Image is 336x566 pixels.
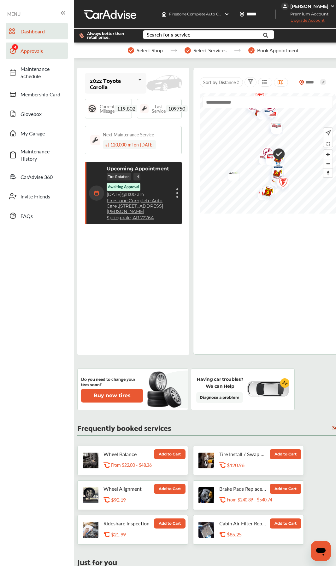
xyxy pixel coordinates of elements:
div: Map marker [273,174,288,193]
img: logo-firestone.png [265,118,282,138]
img: header-divider.bc55588e.svg [275,9,276,19]
div: Map marker [261,152,277,165]
span: MENU [7,11,21,16]
span: FAQs [21,212,65,220]
img: jVpblrzwTbfkPYzPPzSLxeg0AAAAASUVORK5CYII= [281,3,289,10]
img: logo-valvoline.png [255,183,272,203]
div: Map marker [268,145,284,164]
div: Map marker [265,118,281,138]
span: Premium Account [282,11,333,17]
img: location_vector_orange.38f05af8.svg [299,80,304,85]
button: Buy new tires [81,389,143,403]
p: Frequently booked services [77,424,171,430]
div: Map marker [258,182,274,203]
div: Map marker [254,152,270,165]
img: tire-wheel-balance-thumb.jpg [83,453,98,468]
img: BigOTires_Logo_2024_BigO_RGB_BrightRed.png [253,187,270,200]
span: Reset bearing to north [323,169,333,177]
button: Add to Cart [154,449,186,459]
img: recenter.ce011a49.svg [324,129,331,136]
p: Tire Install / Swap Tires [219,451,267,457]
img: logo-jiffylube.png [272,174,289,194]
span: Select Services [193,48,227,53]
p: From $22.00 - $48.36 [111,462,152,468]
p: Do you need to change your tires soon? [81,376,143,387]
p: Having car troubles? We can Help [196,376,244,390]
img: WGsFRI8htEPBVLJbROoPRyZpYNWhNONpIPPETTm6eUC0GeLEiAAAAAElFTkSuQmCC [330,4,335,9]
img: logo-discount-tire.png [267,167,283,180]
img: stepper-arrow.e24c07c6.svg [234,49,241,52]
div: Map marker [223,168,239,181]
img: rideshare-visual-inspection-thumb.jpg [83,522,98,538]
a: Membership Card [6,86,68,102]
span: Book Appointment [257,48,299,53]
img: maintenance_logo [140,104,149,113]
span: CarAdvise 360 [21,173,65,180]
a: FAQs [6,208,68,224]
a: My Garage [6,125,68,141]
a: Glovebox [6,106,68,122]
img: check-icon.521c8815.svg [268,145,285,164]
img: cardiogram-logo.18e20815.svg [280,378,290,388]
img: logo-jiffylube.png [257,144,274,163]
img: diagnose-vehicle.c84bcb0a.svg [246,381,289,397]
img: header-down-arrow.9dd2ce7d.svg [224,12,229,17]
span: 11:00 am [126,192,144,197]
p: Tire Rotation [107,173,131,180]
img: tire-install-swap-tires-thumb.jpg [198,453,214,468]
p: Rideshare Inspection [103,520,151,526]
span: Glovebox [21,110,65,117]
div: Map marker [266,121,282,134]
img: logo-discount-tire.png [266,121,283,134]
img: logo-take5.png [268,148,285,169]
button: Reset bearing to north [323,168,333,177]
img: brake-pads-replacement-thumb.jpg [198,487,214,503]
p: + 4 [133,173,140,180]
img: logo-mopar.png [267,168,283,186]
span: 109750 [166,105,188,112]
div: Map marker [272,174,288,194]
a: Buy new tires [81,389,144,403]
span: Last Service [152,104,166,113]
img: wheel-alignment-thumb.jpg [83,487,98,503]
div: $21.99 [111,531,170,537]
div: Map marker [267,163,283,183]
div: Map marker [267,167,282,180]
img: stepper-checkmark.b5569197.svg [185,47,191,54]
img: BigOTires_Logo_2024_BigO_RGB_BrightRed.png [261,152,278,165]
div: Map marker [266,118,282,138]
div: 2022 Toyota Corolla [90,77,136,90]
a: Maintenance Schedule [6,62,68,83]
img: logo-aamco.png [261,148,277,168]
button: Add to Cart [154,518,186,529]
p: Wheel Balance [103,451,151,457]
img: logo-take5.png [267,163,284,183]
img: location_vector.a44bc228.svg [239,12,245,17]
a: Springdale, AR 72764 [107,215,154,220]
img: maintenance_logo [90,135,100,145]
img: placeholder_car.fcab19be.svg [146,75,182,91]
img: steering_logo [88,104,97,113]
div: Map marker [267,167,283,187]
div: [PERSON_NAME] [290,3,328,9]
div: Map marker [258,182,274,202]
span: @ [121,192,126,197]
span: Approvals [21,47,65,54]
iframe: Button to launch messaging window [311,541,331,561]
div: Map marker [252,106,268,119]
img: stepper-checkmark.b5569197.svg [248,47,255,54]
div: Map marker [261,148,276,168]
div: Map marker [267,168,282,186]
img: logo-aamco.png [267,167,284,187]
span: Maintenance Schedule [21,65,65,80]
button: Zoom in [323,150,333,159]
span: Maintenance History [21,148,65,162]
span: My Garage [21,130,65,137]
span: Zoom out [323,159,333,168]
img: stepper-checkmark.b5569197.svg [128,47,134,54]
span: Firestone Complete Auto Care , [STREET_ADDRESS][PERSON_NAME] Springdale , AR 72764 [169,12,332,16]
div: Next Maintenance Service [103,131,154,138]
div: at 120,000 mi on [DATE] [103,140,156,149]
img: logo-discount-tire.png [252,106,269,119]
